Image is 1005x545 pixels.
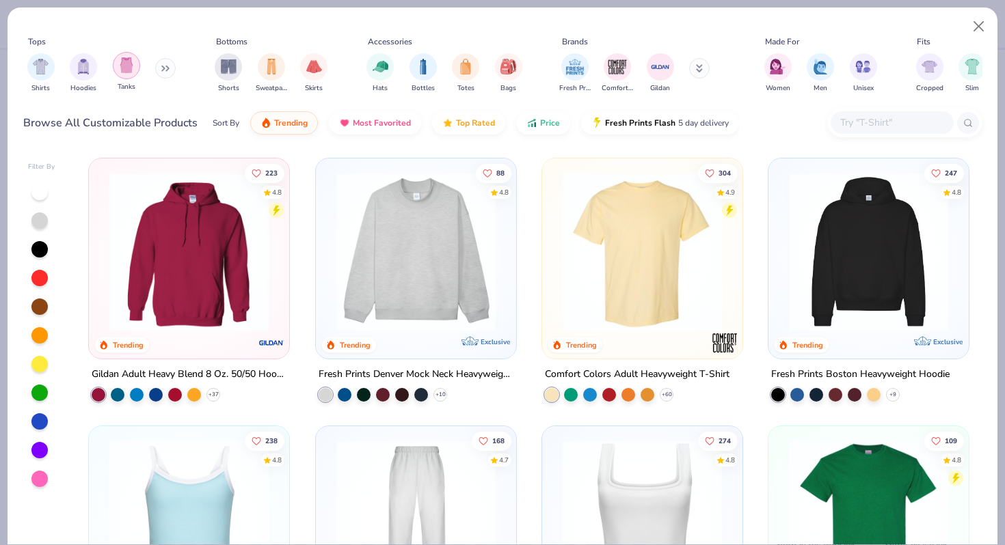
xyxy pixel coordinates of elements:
[498,456,508,466] div: 4.7
[945,438,957,445] span: 109
[559,83,591,94] span: Fresh Prints
[698,163,738,182] button: Like
[765,36,799,48] div: Made For
[272,187,282,197] div: 4.8
[916,83,943,94] span: Cropped
[602,83,633,94] span: Comfort Colors
[766,83,790,94] span: Women
[272,456,282,466] div: 4.8
[959,53,986,94] button: filter button
[945,169,957,176] span: 247
[23,115,198,131] div: Browse All Customizable Products
[916,53,943,94] div: filter for Cropped
[70,53,97,94] button: filter button
[319,366,513,383] div: Fresh Prints Denver Mock Neck Heavyweight Sweatshirt
[924,163,964,182] button: Like
[650,83,670,94] span: Gildan
[218,83,239,94] span: Shorts
[764,53,792,94] div: filter for Women
[305,83,323,94] span: Skirts
[814,83,827,94] span: Men
[495,53,522,94] button: filter button
[855,59,871,74] img: Unisex Image
[260,117,271,128] img: trending.gif
[70,83,96,94] span: Hoodies
[366,53,394,94] button: filter button
[922,59,937,74] img: Cropped Image
[245,432,284,451] button: Like
[452,53,479,94] div: filter for Totes
[581,111,739,135] button: Fresh Prints Flash5 day delivery
[498,187,508,197] div: 4.8
[559,53,591,94] div: filter for Fresh Prints
[306,59,322,74] img: Skirts Image
[839,115,944,130] input: Try "T-Shirt"
[771,366,950,383] div: Fresh Prints Boston Heavyweight Hoodie
[216,36,247,48] div: Bottoms
[435,391,445,399] span: + 10
[416,59,431,74] img: Bottles Image
[719,169,731,176] span: 304
[368,36,412,48] div: Accessories
[650,57,671,77] img: Gildan Image
[300,53,327,94] div: filter for Skirts
[924,432,964,451] button: Like
[481,337,510,346] span: Exclusive
[661,391,671,399] span: + 60
[516,111,570,135] button: Price
[562,36,588,48] div: Brands
[410,53,437,94] div: filter for Bottles
[500,59,515,74] img: Bags Image
[209,391,219,399] span: + 37
[373,83,388,94] span: Hats
[113,53,140,94] button: filter button
[256,53,287,94] button: filter button
[76,59,91,74] img: Hoodies Image
[500,83,516,94] span: Bags
[807,53,834,94] button: filter button
[933,337,963,346] span: Exclusive
[770,59,786,74] img: Women Image
[28,36,46,48] div: Tops
[456,117,495,128] span: Top Rated
[711,329,738,357] img: Comfort Colors logo
[119,57,134,73] img: Tanks Image
[959,53,986,94] div: filter for Slim
[215,53,242,94] div: filter for Shorts
[965,59,980,74] img: Slim Image
[457,83,474,94] span: Totes
[373,59,388,74] img: Hats Image
[678,115,729,131] span: 5 day delivery
[265,438,278,445] span: 238
[916,53,943,94] button: filter button
[258,329,286,357] img: Gildan logo
[265,169,278,176] span: 223
[432,111,505,135] button: Top Rated
[28,162,55,172] div: Filter By
[966,14,992,40] button: Close
[556,172,729,331] img: 029b8af0-80e6-406f-9fdc-fdf898547912
[329,111,421,135] button: Most Favorited
[412,83,435,94] span: Bottles
[113,52,140,92] div: filter for Tanks
[729,172,902,331] img: e55d29c3-c55d-459c-bfd9-9b1c499ab3c6
[850,53,877,94] div: filter for Unisex
[442,117,453,128] img: TopRated.gif
[605,117,675,128] span: Fresh Prints Flash
[33,59,49,74] img: Shirts Image
[264,59,279,74] img: Sweatpants Image
[245,163,284,182] button: Like
[725,456,735,466] div: 4.8
[850,53,877,94] button: filter button
[965,83,979,94] span: Slim
[719,438,731,445] span: 274
[495,53,522,94] div: filter for Bags
[471,432,511,451] button: Like
[565,57,585,77] img: Fresh Prints Image
[27,53,55,94] button: filter button
[647,53,674,94] button: filter button
[452,53,479,94] button: filter button
[853,83,874,94] span: Unisex
[540,117,560,128] span: Price
[492,438,504,445] span: 168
